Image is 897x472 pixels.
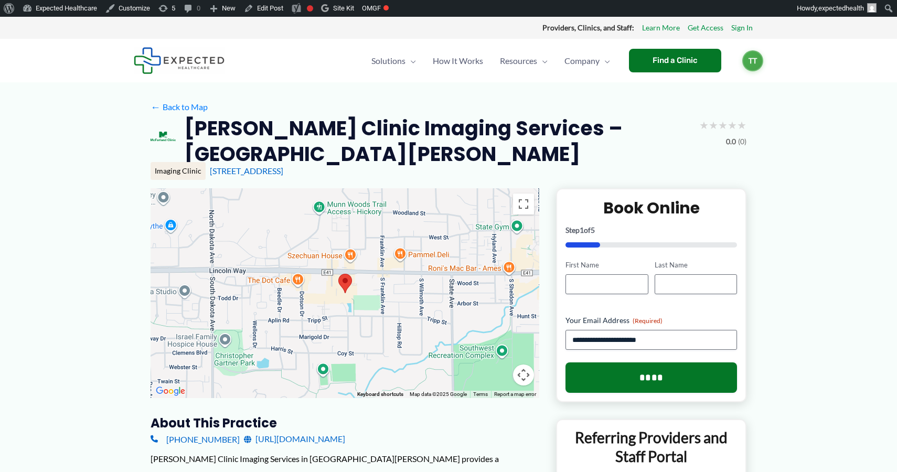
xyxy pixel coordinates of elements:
[556,42,618,79] a: CompanyMenu Toggle
[184,115,691,167] h2: [PERSON_NAME] Clinic Imaging Services – [GEOGRAPHIC_DATA][PERSON_NAME]
[307,5,313,12] div: Focus keyphrase not set
[134,47,225,74] img: Expected Healthcare Logo - side, dark font, small
[633,317,663,325] span: (Required)
[151,415,539,431] h3: About this practice
[565,315,737,326] label: Your Email Address
[153,384,188,398] a: Open this area in Google Maps (opens a new window)
[718,115,728,135] span: ★
[492,42,556,79] a: ResourcesMenu Toggle
[655,260,737,270] label: Last Name
[580,226,584,234] span: 1
[600,42,610,79] span: Menu Toggle
[738,135,746,148] span: (0)
[363,42,424,79] a: SolutionsMenu Toggle
[244,431,345,447] a: [URL][DOMAIN_NAME]
[473,391,488,397] a: Terms (opens in new tab)
[709,115,718,135] span: ★
[564,42,600,79] span: Company
[818,4,864,12] span: expectedhealth
[363,42,618,79] nav: Primary Site Navigation
[591,226,595,234] span: 5
[357,391,403,398] button: Keyboard shortcuts
[433,42,483,79] span: How It Works
[737,115,746,135] span: ★
[151,162,206,180] div: Imaging Clinic
[500,42,537,79] span: Resources
[565,198,737,218] h2: Book Online
[731,21,753,35] a: Sign In
[153,384,188,398] img: Google
[565,260,648,270] label: First Name
[537,42,548,79] span: Menu Toggle
[333,4,354,12] span: Site Kit
[151,102,161,112] span: ←
[151,99,208,115] a: ←Back to Map
[742,50,763,71] a: TT
[542,23,634,32] strong: Providers, Clinics, and Staff:
[565,227,737,234] p: Step of
[405,42,416,79] span: Menu Toggle
[728,115,737,135] span: ★
[151,431,240,447] a: [PHONE_NUMBER]
[726,135,736,148] span: 0.0
[642,21,680,35] a: Learn More
[513,364,534,385] button: Map camera controls
[371,42,405,79] span: Solutions
[210,166,283,176] a: [STREET_ADDRESS]
[688,21,723,35] a: Get Access
[494,391,536,397] a: Report a map error
[629,49,721,72] a: Find a Clinic
[424,42,492,79] a: How It Works
[410,391,467,397] span: Map data ©2025 Google
[699,115,709,135] span: ★
[513,194,534,214] button: Toggle fullscreen view
[565,428,738,466] p: Referring Providers and Staff Portal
